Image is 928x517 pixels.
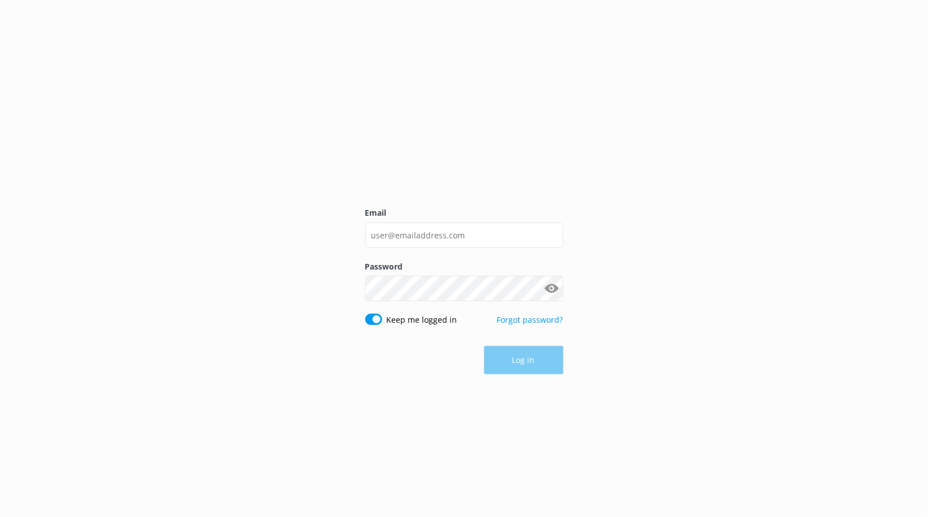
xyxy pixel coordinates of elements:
button: Show password [541,277,563,300]
label: Email [365,207,563,219]
label: Keep me logged in [387,314,457,326]
label: Password [365,260,563,273]
a: Forgot password? [497,314,563,325]
input: user@emailaddress.com [365,223,563,248]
